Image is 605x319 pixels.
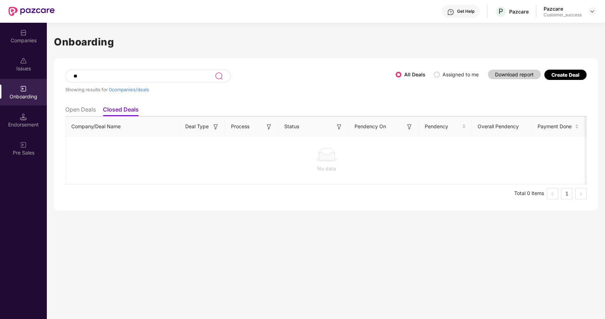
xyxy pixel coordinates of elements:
[65,87,396,92] div: Showing results for
[231,123,249,130] span: Process
[419,117,472,136] th: Pendency
[538,123,573,130] span: Payment Done
[109,87,149,92] span: 0 companies/deals
[447,9,454,16] img: svg+xml;base64,PHN2ZyBpZD0iSGVscC0zMngzMiIgeG1sbnM9Imh0dHA6Ly93d3cudzMub3JnLzIwMDAvc3ZnIiB3aWR0aD...
[514,188,544,199] li: Total 0 items
[215,72,223,80] img: svg+xml;base64,PHN2ZyB3aWR0aD0iMjQiIGhlaWdodD0iMjUiIHZpZXdCb3g9IjAgMCAyNCAyNSIgZmlsbD0ibm9uZSIgeG...
[265,123,273,130] img: svg+xml;base64,PHN2ZyB3aWR0aD0iMTYiIGhlaWdodD0iMTYiIHZpZXdCb3g9IjAgMCAxNiAxNiIgZmlsbD0ibm9uZSIgeG...
[71,165,582,173] div: No data
[550,192,555,196] span: left
[406,123,413,130] img: svg+xml;base64,PHN2ZyB3aWR0aD0iMTYiIGhlaWdodD0iMTYiIHZpZXdCb3g9IjAgMCAxNiAxNiIgZmlsbD0ibm9uZSIgeG...
[499,7,503,16] span: P
[103,106,139,116] li: Closed Deals
[20,57,27,64] img: svg+xml;base64,PHN2ZyBpZD0iSXNzdWVzX2Rpc2FibGVkIiB4bWxucz0iaHR0cDovL3d3dy53My5vcmcvMjAwMC9zdmciIH...
[185,123,209,130] span: Deal Type
[488,70,541,79] button: Download report
[589,9,595,14] img: svg+xml;base64,PHN2ZyBpZD0iRHJvcGRvd24tMzJ4MzIiIHhtbG5zPSJodHRwOi8vd3d3LnczLm9yZy8yMDAwL3N2ZyIgd2...
[544,12,582,18] div: Customer_success
[425,123,461,130] span: Pendency
[442,71,479,77] label: Assigned to me
[9,7,55,16] img: New Pazcare Logo
[336,123,343,130] img: svg+xml;base64,PHN2ZyB3aWR0aD0iMTYiIGhlaWdodD0iMTYiIHZpZXdCb3g9IjAgMCAxNiAxNiIgZmlsbD0ibm9uZSIgeG...
[547,188,558,199] button: left
[20,85,27,92] img: svg+xml;base64,PHN2ZyB3aWR0aD0iMjAiIGhlaWdodD0iMjAiIHZpZXdCb3g9IjAgMCAyMCAyMCIgZmlsbD0ibm9uZSIgeG...
[20,113,27,120] img: svg+xml;base64,PHN2ZyB3aWR0aD0iMTQuNSIgaGVpZ2h0PSIxNC41IiB2aWV3Qm94PSIwIDAgMTYgMTYiIGZpbGw9Im5vbm...
[579,192,583,196] span: right
[561,188,572,199] a: 1
[547,188,558,199] li: Previous Page
[66,117,180,136] th: Company/Deal Name
[54,34,598,50] h1: Onboarding
[551,72,579,78] div: Create Deal
[65,106,96,116] li: Open Deals
[212,123,219,130] img: svg+xml;base64,PHN2ZyB3aWR0aD0iMTYiIGhlaWdodD0iMTYiIHZpZXdCb3g9IjAgMCAxNiAxNiIgZmlsbD0ibm9uZSIgeG...
[20,141,27,148] img: svg+xml;base64,PHN2ZyB3aWR0aD0iMjAiIGhlaWdodD0iMjAiIHZpZXdCb3g9IjAgMCAyMCAyMCIgZmlsbD0ibm9uZSIgeG...
[404,71,425,77] label: All Deals
[472,117,532,136] th: Overall Pendency
[544,5,582,12] div: Pazcare
[575,188,587,199] li: Next Page
[532,117,585,136] th: Payment Done
[20,29,27,36] img: svg+xml;base64,PHN2ZyBpZD0iQ29tcGFuaWVzIiB4bWxucz0iaHR0cDovL3d3dy53My5vcmcvMjAwMC9zdmciIHdpZHRoPS...
[354,123,386,130] span: Pendency On
[457,9,474,14] div: Get Help
[575,188,587,199] button: right
[509,8,529,15] div: Pazcare
[284,123,299,130] span: Status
